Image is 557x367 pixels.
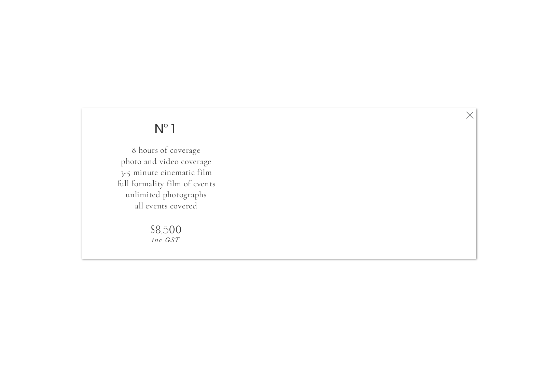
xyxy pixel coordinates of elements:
h2: N [152,122,167,137]
iframe: 1089284117 [266,132,446,233]
h2: 1 [166,122,180,137]
p: o [164,122,170,130]
p: inc GST [134,237,198,246]
h2: $8,500 [134,226,198,241]
h3: 8 hours of coverage photo and video coverage 3-5 minute cinematic film full formality film of eve... [84,145,248,212]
